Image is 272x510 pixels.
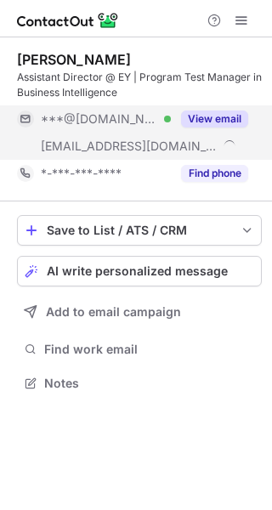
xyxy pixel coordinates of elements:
img: ContactOut v5.3.10 [17,10,119,31]
span: Add to email campaign [46,305,181,319]
button: Notes [17,371,262,395]
button: Add to email campaign [17,297,262,327]
button: Find work email [17,337,262,361]
button: save-profile-one-click [17,215,262,246]
span: Notes [44,376,255,391]
span: ***@[DOMAIN_NAME] [41,111,158,127]
div: Assistant Director @ EY | Program Test Manager in Business Intelligence [17,70,262,100]
button: AI write personalized message [17,256,262,286]
div: Save to List / ATS / CRM [47,224,232,237]
span: AI write personalized message [47,264,228,278]
button: Reveal Button [181,110,248,127]
div: [PERSON_NAME] [17,51,131,68]
span: [EMAIL_ADDRESS][DOMAIN_NAME] [41,139,218,154]
span: Find work email [44,342,255,357]
button: Reveal Button [181,165,248,182]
